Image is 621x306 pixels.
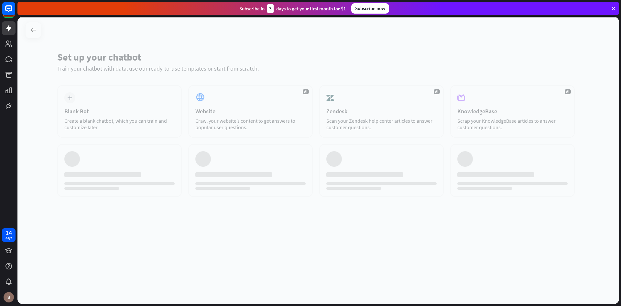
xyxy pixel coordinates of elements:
[5,236,12,240] div: days
[239,4,346,13] div: Subscribe in days to get your first month for $1
[351,3,389,14] div: Subscribe now
[5,230,12,236] div: 14
[2,228,16,242] a: 14 days
[267,4,274,13] div: 3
